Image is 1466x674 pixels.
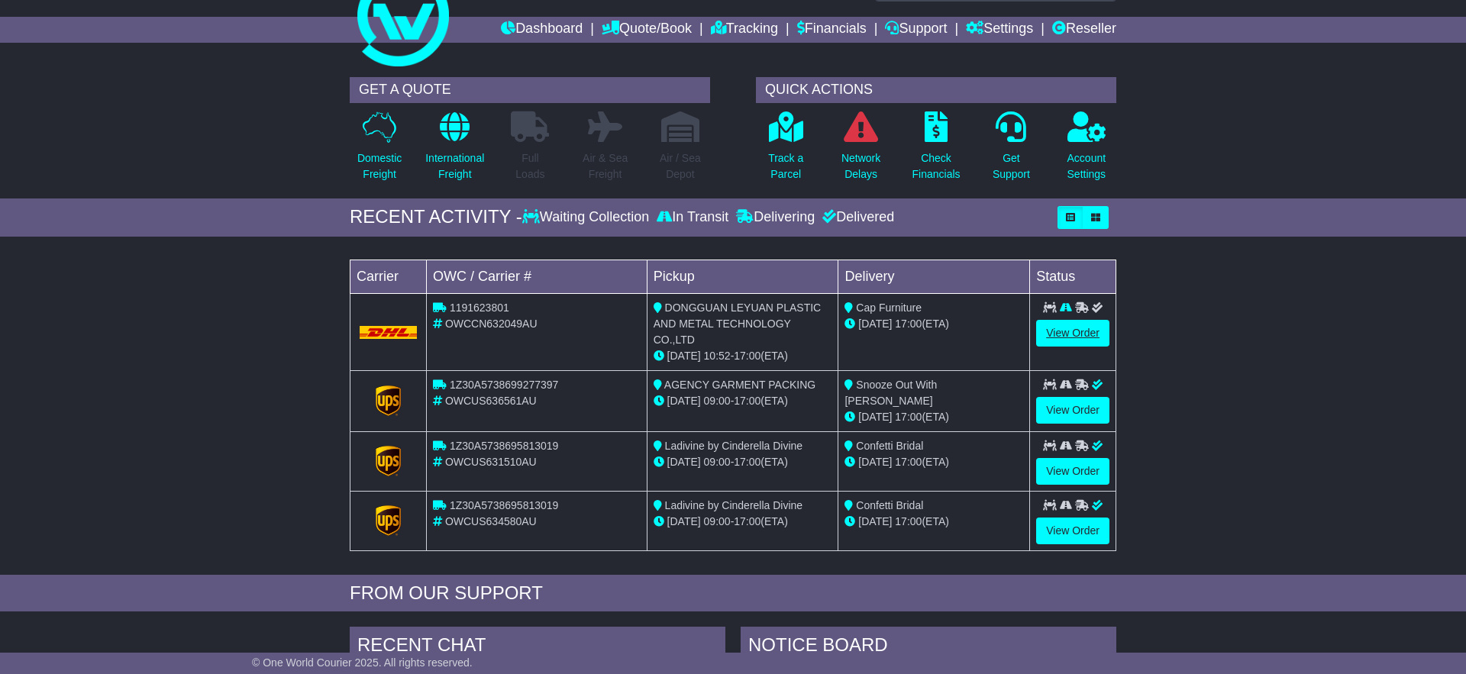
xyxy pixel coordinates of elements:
p: Network Delays [841,150,880,182]
img: GetCarrierServiceLogo [376,385,402,416]
a: Reseller [1052,17,1116,43]
a: Settings [966,17,1033,43]
p: Full Loads [511,150,549,182]
a: View Order [1036,458,1109,485]
span: [DATE] [667,395,701,407]
div: - (ETA) [654,454,832,470]
td: Carrier [350,260,427,293]
div: Delivering [732,209,819,226]
span: © One World Courier 2025. All rights reserved. [252,656,473,669]
a: DomesticFreight [357,111,402,191]
p: Air & Sea Freight [583,150,628,182]
span: 09:00 [704,515,731,527]
span: 17:00 [734,456,760,468]
td: OWC / Carrier # [427,260,647,293]
span: [DATE] [667,350,701,362]
div: (ETA) [844,454,1023,470]
span: Confetti Bridal [856,440,923,452]
span: 09:00 [704,395,731,407]
span: [DATE] [858,411,892,423]
span: 17:00 [895,515,922,527]
span: 17:00 [734,515,760,527]
a: Track aParcel [767,111,804,191]
a: Financials [797,17,867,43]
div: (ETA) [844,514,1023,530]
span: Snooze Out With [PERSON_NAME] [844,379,937,407]
span: Ladivine by Cinderella Divine [665,440,803,452]
div: FROM OUR SUPPORT [350,582,1116,605]
p: International Freight [425,150,484,182]
span: Confetti Bridal [856,499,923,511]
span: [DATE] [858,456,892,468]
a: Tracking [711,17,778,43]
span: 10:52 [704,350,731,362]
div: Waiting Collection [522,209,653,226]
span: 17:00 [895,456,922,468]
div: Delivered [819,209,894,226]
span: OWCCN632049AU [445,318,538,330]
div: (ETA) [844,316,1023,332]
img: GetCarrierServiceLogo [376,505,402,536]
span: DONGGUAN LEYUAN PLASTIC AND METAL TECHNOLOGY CO.,LTD [654,302,822,346]
div: - (ETA) [654,393,832,409]
span: Cap Furniture [856,302,922,314]
span: 17:00 [895,318,922,330]
span: 17:00 [734,350,760,362]
div: NOTICE BOARD [741,627,1116,668]
a: CheckFinancials [912,111,961,191]
td: Status [1030,260,1116,293]
span: 09:00 [704,456,731,468]
span: 17:00 [895,411,922,423]
a: View Order [1036,320,1109,347]
p: Track a Parcel [768,150,803,182]
td: Pickup [647,260,838,293]
a: NetworkDelays [841,111,881,191]
a: GetSupport [992,111,1031,191]
span: [DATE] [667,456,701,468]
a: View Order [1036,518,1109,544]
a: Quote/Book [602,17,692,43]
p: Domestic Freight [357,150,402,182]
div: (ETA) [844,409,1023,425]
span: [DATE] [858,318,892,330]
span: 1Z30A5738695813019 [450,440,558,452]
p: Get Support [993,150,1030,182]
a: View Order [1036,397,1109,424]
div: GET A QUOTE [350,77,710,103]
a: InternationalFreight [425,111,485,191]
a: Dashboard [501,17,583,43]
div: RECENT CHAT [350,627,725,668]
span: OWCUS634580AU [445,515,537,527]
p: Check Financials [912,150,961,182]
span: 17:00 [734,395,760,407]
img: DHL.png [360,326,417,338]
td: Delivery [838,260,1030,293]
div: QUICK ACTIONS [756,77,1116,103]
span: 1Z30A5738695813019 [450,499,558,511]
div: In Transit [653,209,732,226]
div: - (ETA) [654,348,832,364]
img: GetCarrierServiceLogo [376,446,402,476]
div: - (ETA) [654,514,832,530]
span: [DATE] [858,515,892,527]
span: OWCUS631510AU [445,456,537,468]
a: AccountSettings [1067,111,1107,191]
div: RECENT ACTIVITY - [350,206,522,228]
span: OWCUS636561AU [445,395,537,407]
p: Air / Sea Depot [660,150,701,182]
span: AGENCY GARMENT PACKING [664,379,815,391]
a: Support [885,17,947,43]
p: Account Settings [1067,150,1106,182]
span: Ladivine by Cinderella Divine [665,499,803,511]
span: [DATE] [667,515,701,527]
span: 1191623801 [450,302,509,314]
span: 1Z30A5738699277397 [450,379,558,391]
